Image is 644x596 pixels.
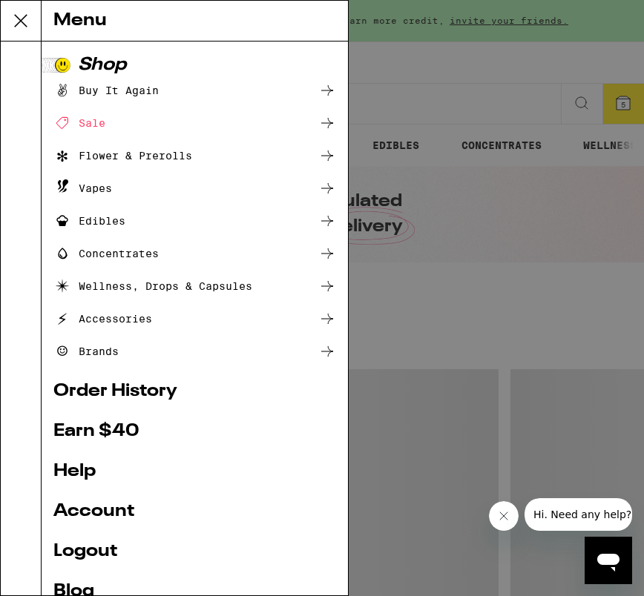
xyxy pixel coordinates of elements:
[53,463,336,480] a: Help
[53,277,252,295] div: Wellness, Drops & Capsules
[585,537,632,584] iframe: Button to launch messaging window
[53,543,336,560] a: Logout
[489,501,519,531] iframe: Close message
[53,342,119,360] div: Brands
[525,498,632,531] iframe: Message from company
[53,503,336,520] a: Account
[53,245,336,262] a: Concentrates
[53,423,336,440] a: Earn $ 40
[53,342,336,360] a: Brands
[53,310,152,328] div: Accessories
[53,82,336,99] a: Buy It Again
[53,82,159,99] div: Buy It Again
[53,277,336,295] a: Wellness, Drops & Capsules
[53,245,159,262] div: Concentrates
[53,212,125,230] div: Edibles
[53,310,336,328] a: Accessories
[53,147,336,165] a: Flower & Prerolls
[53,179,336,197] a: Vapes
[53,56,336,74] a: Shop
[53,212,336,230] a: Edibles
[42,1,348,42] div: Menu
[53,114,105,132] div: Sale
[53,114,336,132] a: Sale
[53,383,336,400] a: Order History
[53,147,192,165] div: Flower & Prerolls
[53,179,112,197] div: Vapes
